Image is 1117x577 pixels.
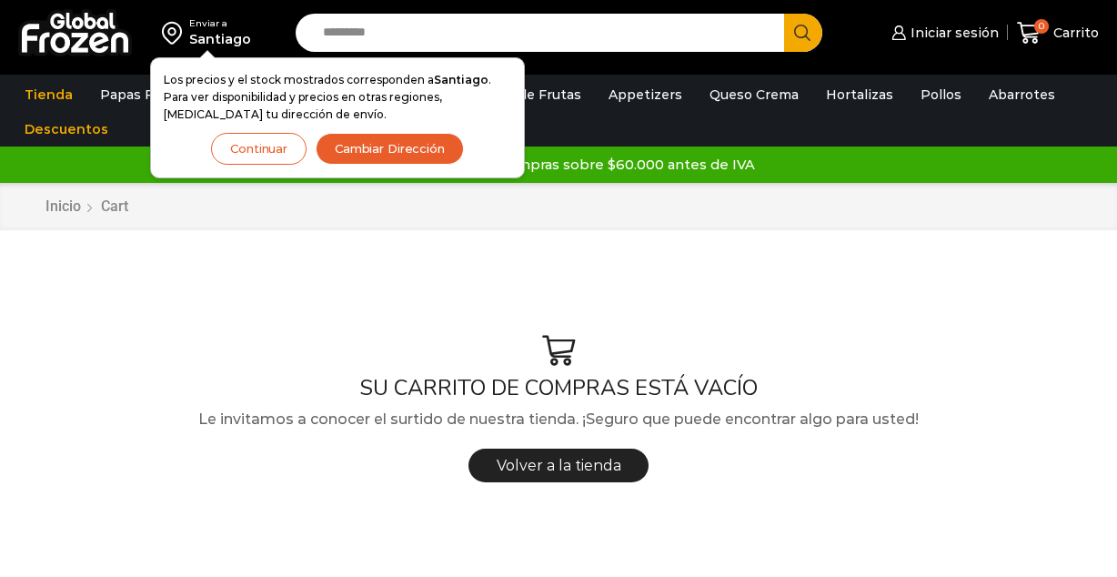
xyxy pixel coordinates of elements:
[45,197,82,218] a: Inicio
[1049,24,1099,42] span: Carrito
[468,449,649,482] a: Volver a la tienda
[91,77,192,112] a: Papas Fritas
[1017,12,1099,55] a: 0 Carrito
[164,71,511,124] p: Los precios y el stock mostrados corresponden a . Para ver disponibilidad y precios en otras regi...
[911,77,971,112] a: Pollos
[1034,19,1049,34] span: 0
[980,77,1064,112] a: Abarrotes
[162,17,189,48] img: address-field-icon.svg
[906,24,999,42] span: Iniciar sesión
[784,14,822,52] button: Search button
[15,112,117,147] a: Descuentos
[817,77,902,112] a: Hortalizas
[32,375,1085,401] h1: SU CARRITO DE COMPRAS ESTÁ VACÍO
[468,77,590,112] a: Pulpa de Frutas
[189,30,251,48] div: Santiago
[887,15,998,51] a: Iniciar sesión
[434,73,488,86] strong: Santiago
[15,77,82,112] a: Tienda
[211,133,307,165] button: Continuar
[189,17,251,30] div: Enviar a
[101,197,128,215] span: Cart
[700,77,808,112] a: Queso Crema
[316,133,464,165] button: Cambiar Dirección
[599,77,691,112] a: Appetizers
[32,408,1085,431] p: Le invitamos a conocer el surtido de nuestra tienda. ¡Seguro que puede encontrar algo para usted!
[497,457,621,474] span: Volver a la tienda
